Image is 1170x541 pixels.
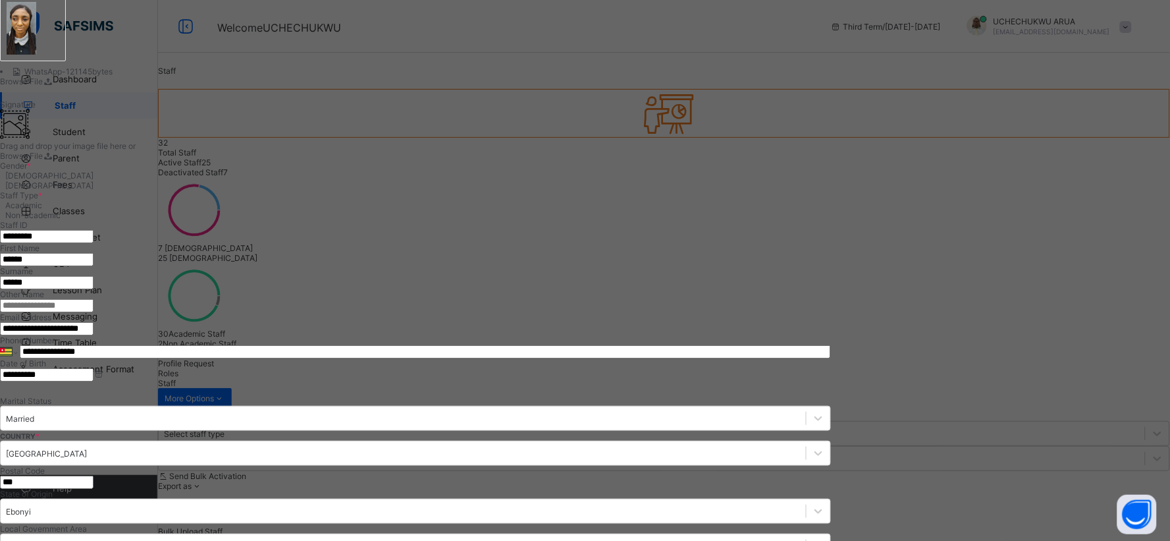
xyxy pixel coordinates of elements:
[5,181,93,190] label: [DEMOGRAPHIC_DATA]
[5,171,93,181] label: [DEMOGRAPHIC_DATA]
[6,414,34,424] div: Married
[1117,495,1157,534] button: Open asap
[5,210,61,220] label: Non-academic
[5,200,42,210] label: Academic
[7,2,36,55] img: bannerImage
[6,507,31,517] div: Ebonyi
[6,449,87,459] div: [GEOGRAPHIC_DATA]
